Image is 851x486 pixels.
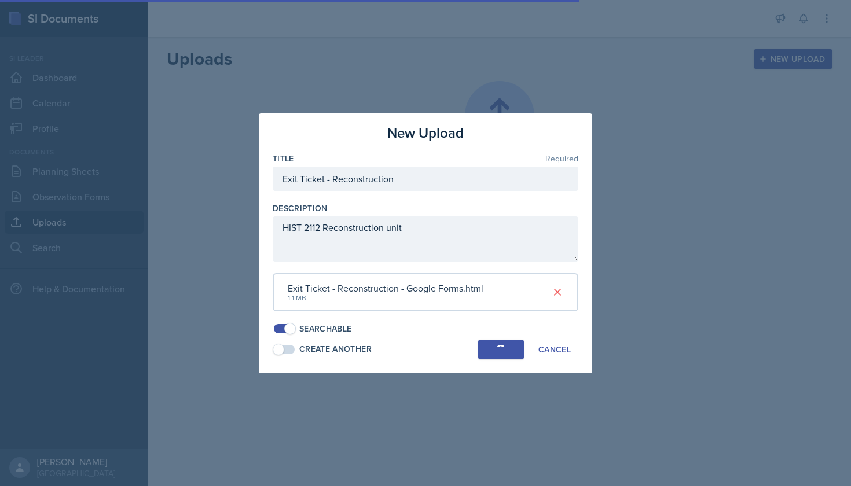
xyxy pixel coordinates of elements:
div: Cancel [538,345,571,354]
div: 1.1 MB [288,293,483,303]
div: Exit Ticket - Reconstruction - Google Forms.html [288,281,483,295]
div: Searchable [299,323,352,335]
h3: New Upload [387,123,464,143]
div: Create Another [299,343,372,355]
input: Enter title [273,167,578,191]
span: Required [545,154,578,163]
button: Cancel [531,340,578,359]
label: Title [273,153,294,164]
label: Description [273,203,328,214]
